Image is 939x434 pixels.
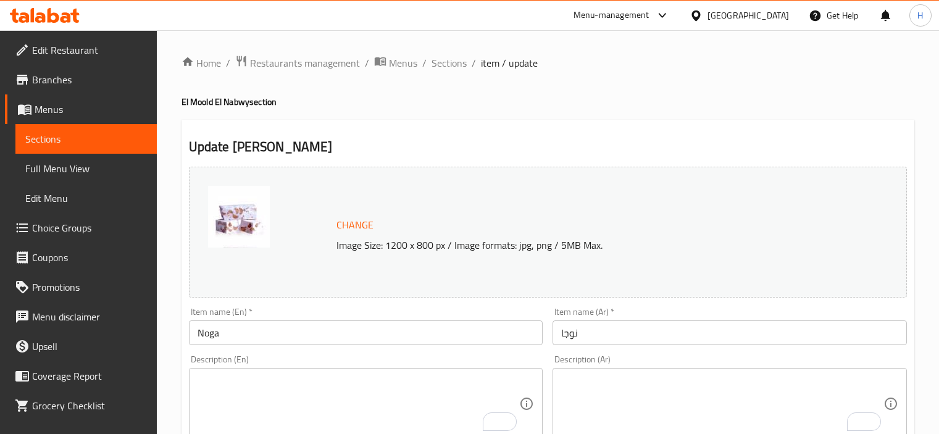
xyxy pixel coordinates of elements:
[32,339,147,354] span: Upsell
[707,9,789,22] div: [GEOGRAPHIC_DATA]
[182,55,914,71] nav: breadcrumb
[5,213,157,243] a: Choice Groups
[553,320,907,345] input: Enter name Ar
[5,35,157,65] a: Edit Restaurant
[32,43,147,57] span: Edit Restaurant
[25,161,147,176] span: Full Menu View
[332,212,378,238] button: Change
[189,138,907,156] h2: Update [PERSON_NAME]
[208,186,270,248] img: Noga_With_Peanut638710509293576448.jpg
[389,56,417,70] span: Menus
[5,243,157,272] a: Coupons
[25,131,147,146] span: Sections
[432,56,467,70] a: Sections
[198,375,520,433] textarea: To enrich screen reader interactions, please activate Accessibility in Grammarly extension settings
[182,96,914,108] h4: El Moold El Nabwy section
[15,154,157,183] a: Full Menu View
[422,56,427,70] li: /
[332,238,841,252] p: Image Size: 1200 x 800 px / Image formats: jpg, png / 5MB Max.
[15,183,157,213] a: Edit Menu
[182,56,221,70] a: Home
[5,94,157,124] a: Menus
[32,398,147,413] span: Grocery Checklist
[32,309,147,324] span: Menu disclaimer
[235,55,360,71] a: Restaurants management
[5,361,157,391] a: Coverage Report
[336,216,374,234] span: Change
[561,375,883,433] textarea: To enrich screen reader interactions, please activate Accessibility in Grammarly extension settings
[574,8,649,23] div: Menu-management
[5,65,157,94] a: Branches
[25,191,147,206] span: Edit Menu
[32,72,147,87] span: Branches
[481,56,538,70] span: item / update
[32,369,147,383] span: Coverage Report
[5,391,157,420] a: Grocery Checklist
[250,56,360,70] span: Restaurants management
[5,332,157,361] a: Upsell
[226,56,230,70] li: /
[472,56,476,70] li: /
[189,320,543,345] input: Enter name En
[15,124,157,154] a: Sections
[917,9,923,22] span: H
[374,55,417,71] a: Menus
[35,102,147,117] span: Menus
[5,272,157,302] a: Promotions
[32,250,147,265] span: Coupons
[32,280,147,294] span: Promotions
[365,56,369,70] li: /
[5,302,157,332] a: Menu disclaimer
[32,220,147,235] span: Choice Groups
